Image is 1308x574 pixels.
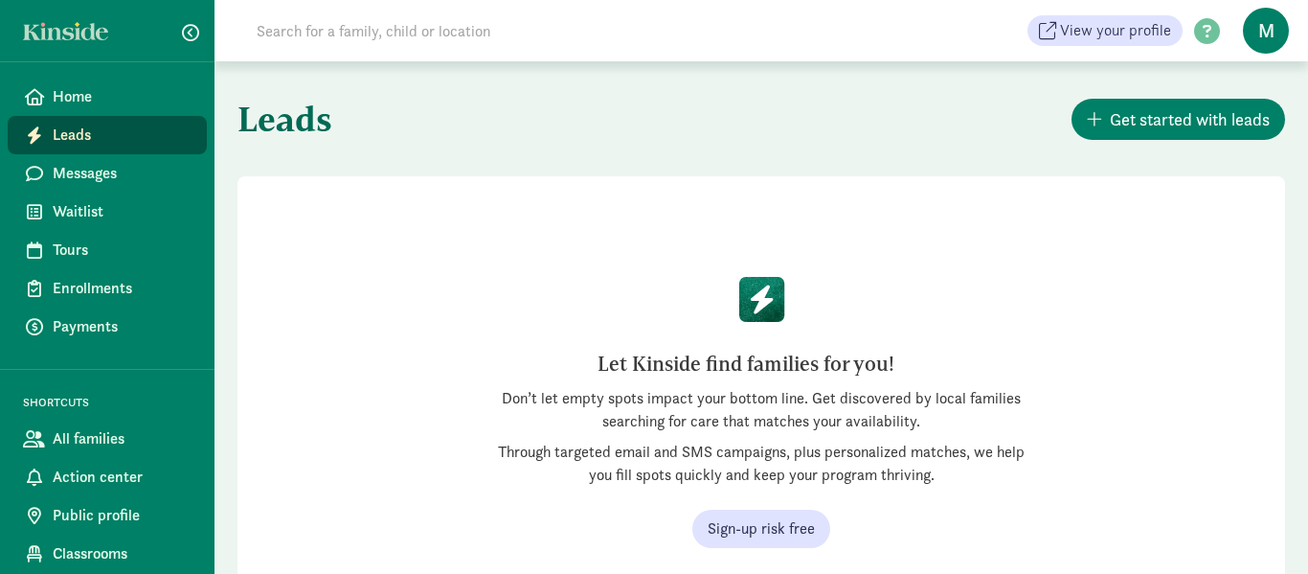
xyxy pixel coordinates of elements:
div: أداة الدردشة [1212,482,1308,574]
span: All families [53,427,192,450]
a: Enrollments [8,269,207,308]
a: Classrooms [8,535,207,573]
a: Waitlist [8,193,207,231]
p: Don’t let empty spots impact your bottom line. Get discovered by local families searching for car... [489,387,1033,433]
a: Action center [8,458,207,496]
span: M [1243,8,1289,54]
a: Payments [8,308,207,346]
span: Action center [53,466,192,489]
a: All families [8,420,207,458]
span: Get started with leads [1110,106,1270,132]
h2: Let Kinside find families for you! [505,349,987,379]
a: Leads [8,116,207,154]
span: Classrooms [53,542,192,565]
span: Payments [53,315,192,338]
span: Leads [53,124,192,147]
span: Enrollments [53,277,192,300]
a: Messages [8,154,207,193]
span: Messages [53,162,192,185]
span: Waitlist [53,200,192,223]
span: View your profile [1060,19,1171,42]
span: Public profile [53,504,192,527]
a: Public profile [8,496,207,535]
p: Through targeted email and SMS campaigns, plus personalized matches, we help you fill spots quick... [489,441,1033,487]
a: View your profile [1027,15,1183,46]
iframe: Chat Widget [1212,482,1308,574]
a: Tours [8,231,207,269]
input: Search for a family, child or location [245,11,782,50]
span: Sign-up risk free [708,517,815,540]
button: Get started with leads [1071,99,1285,140]
a: Home [8,78,207,116]
h1: Leads [237,84,757,153]
span: Tours [53,239,192,262]
button: Sign-up risk free [692,510,830,548]
span: Home [53,85,192,108]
